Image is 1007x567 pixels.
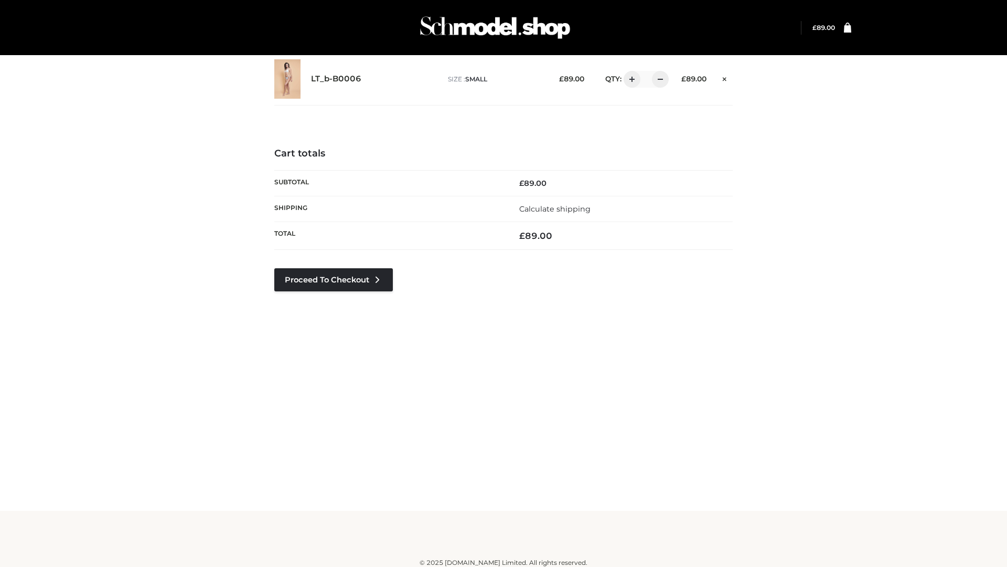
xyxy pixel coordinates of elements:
bdi: 89.00 [519,230,552,241]
span: £ [519,230,525,241]
bdi: 89.00 [812,24,835,31]
img: LT_b-B0006 - SMALL [274,59,301,99]
a: £89.00 [812,24,835,31]
bdi: 89.00 [681,75,706,83]
h4: Cart totals [274,148,733,160]
th: Subtotal [274,170,504,196]
span: £ [681,75,686,83]
a: LT_b-B0006 [311,74,361,84]
th: Total [274,222,504,250]
span: £ [519,178,524,188]
bdi: 89.00 [519,178,547,188]
th: Shipping [274,196,504,222]
span: £ [812,24,817,31]
div: QTY: [595,71,665,88]
a: Proceed to Checkout [274,268,393,291]
a: Remove this item [717,71,733,85]
p: size : [448,75,543,84]
bdi: 89.00 [559,75,584,83]
a: Calculate shipping [519,204,591,214]
span: SMALL [465,75,487,83]
img: Schmodel Admin 964 [416,7,574,48]
span: £ [559,75,564,83]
